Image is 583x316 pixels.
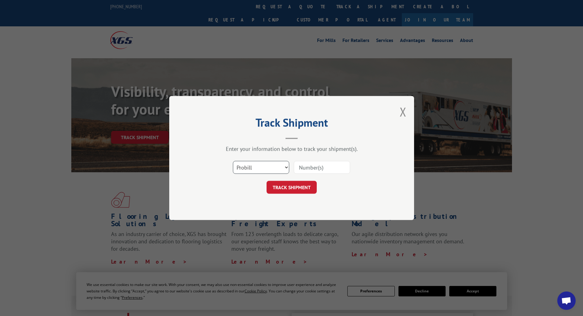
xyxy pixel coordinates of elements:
button: Close modal [400,104,406,120]
button: TRACK SHIPMENT [267,181,317,194]
h2: Track Shipment [200,118,383,130]
div: Open chat [557,291,576,310]
input: Number(s) [294,161,350,174]
div: Enter your information below to track your shipment(s). [200,145,383,152]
